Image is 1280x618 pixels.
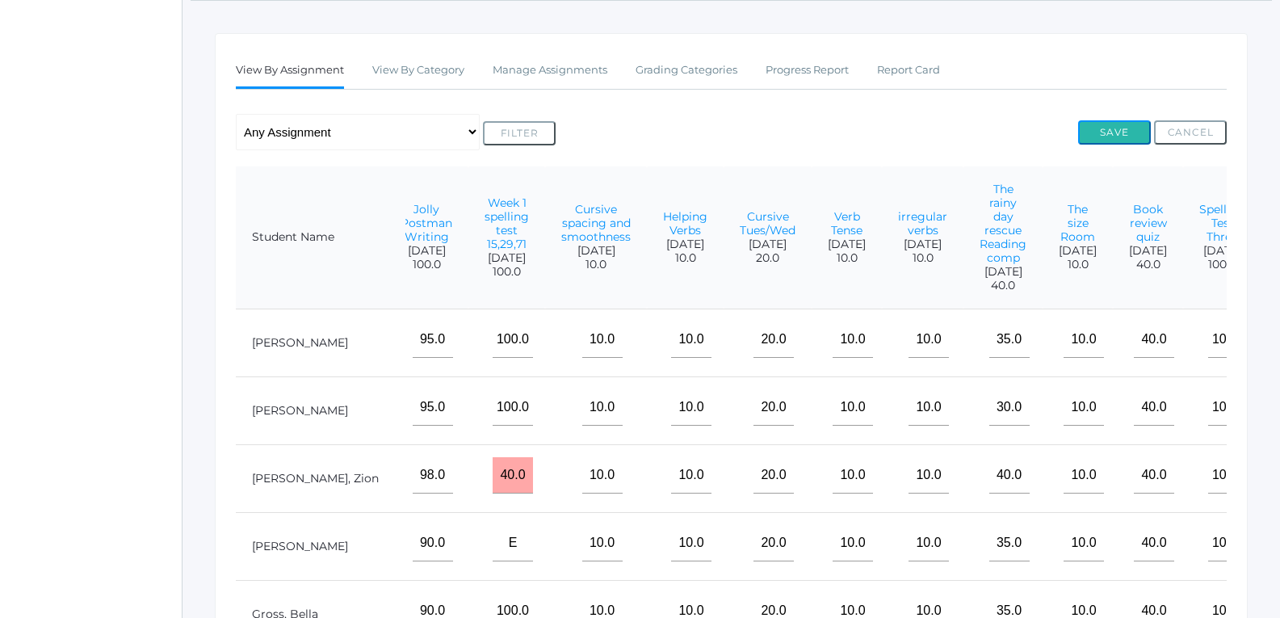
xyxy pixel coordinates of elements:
button: Save [1078,120,1151,145]
span: [DATE] [663,238,707,251]
a: Verb Tense [831,209,862,238]
span: [DATE] [828,238,866,251]
span: 100.0 [1199,258,1245,271]
a: Week 1 spelling test 15,29,71 [485,195,529,251]
a: Jolly Postman Writing [401,202,452,244]
button: Cancel [1154,120,1227,145]
span: [DATE] [1199,244,1245,258]
a: Cursive spacing and smoothness [561,202,631,244]
span: [DATE] [401,244,452,258]
th: Student Name [236,166,405,309]
a: [PERSON_NAME], Zion [252,471,379,486]
span: [DATE] [561,244,631,258]
a: The rainy day rescue Reading comp [980,182,1026,265]
a: Grading Categories [636,54,737,86]
span: 100.0 [485,265,529,279]
span: [DATE] [1129,244,1167,258]
span: 10.0 [898,251,947,265]
a: Manage Assignments [493,54,607,86]
a: View By Assignment [236,54,344,89]
span: 10.0 [663,251,707,265]
a: Progress Report [766,54,849,86]
a: [PERSON_NAME] [252,539,348,553]
a: Report Card [877,54,940,86]
span: 10.0 [1059,258,1097,271]
a: [PERSON_NAME] [252,335,348,350]
span: 100.0 [401,258,452,271]
span: 40.0 [980,279,1026,292]
span: 10.0 [561,258,631,271]
span: [DATE] [485,251,529,265]
a: Book review quiz [1130,202,1167,244]
a: irregular verbs [898,209,947,238]
span: [DATE] [1059,244,1097,258]
span: [DATE] [980,265,1026,279]
a: [PERSON_NAME] [252,403,348,418]
span: 10.0 [828,251,866,265]
span: [DATE] [898,238,947,251]
a: Helping Verbs [663,209,707,238]
a: Spelling Test Three [1199,202,1245,244]
span: [DATE] [740,238,795,251]
button: Filter [483,121,556,145]
a: Cursive Tues/Wed [740,209,795,238]
a: View By Category [372,54,464,86]
a: The size Room [1060,202,1095,244]
span: 40.0 [1129,258,1167,271]
span: 20.0 [740,251,795,265]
